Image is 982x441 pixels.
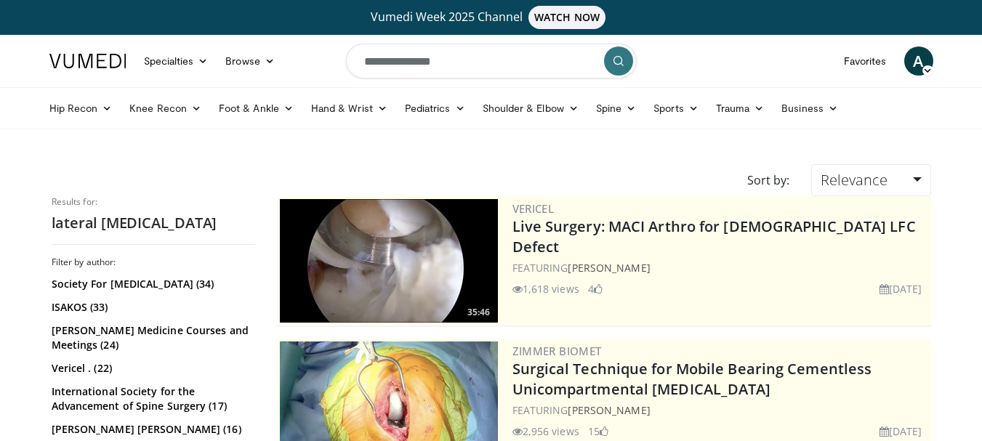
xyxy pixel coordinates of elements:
[52,300,251,315] a: ISAKOS (33)
[52,256,255,268] h3: Filter by author:
[773,94,847,123] a: Business
[49,54,126,68] img: VuMedi Logo
[904,46,933,76] a: A
[568,403,650,417] a: [PERSON_NAME]
[474,94,587,123] a: Shoulder & Elbow
[210,94,302,123] a: Foot & Ankle
[512,402,928,418] div: FEATURING
[52,323,251,352] a: [PERSON_NAME] Medicine Courses and Meetings (24)
[707,94,773,123] a: Trauma
[588,281,603,296] li: 4
[736,164,800,196] div: Sort by:
[512,281,579,296] li: 1,618 views
[528,6,605,29] span: WATCH NOW
[346,44,637,78] input: Search topics, interventions
[512,424,579,439] li: 2,956 views
[280,199,498,323] img: eb023345-1e2d-4374-a840-ddbc99f8c97c.300x170_q85_crop-smart_upscale.jpg
[512,344,602,358] a: Zimmer Biomet
[568,261,650,275] a: [PERSON_NAME]
[52,214,255,232] h2: lateral [MEDICAL_DATA]
[512,260,928,275] div: FEATURING
[821,170,888,190] span: Relevance
[512,201,555,216] a: Vericel
[645,94,707,123] a: Sports
[52,361,251,376] a: Vericel . (22)
[52,196,255,208] p: Results for:
[135,46,217,76] a: Specialties
[396,94,474,123] a: Pediatrics
[835,46,896,76] a: Favorites
[588,424,608,439] li: 15
[880,281,922,296] li: [DATE]
[52,422,251,437] a: [PERSON_NAME] [PERSON_NAME] (16)
[463,306,494,319] span: 35:46
[41,94,121,123] a: Hip Recon
[811,164,930,196] a: Relevance
[121,94,210,123] a: Knee Recon
[512,359,872,399] a: Surgical Technique for Mobile Bearing Cementless Unicompartmental [MEDICAL_DATA]
[587,94,645,123] a: Spine
[52,6,931,29] a: Vumedi Week 2025 ChannelWATCH NOW
[280,199,498,323] a: 35:46
[52,277,251,291] a: Society For [MEDICAL_DATA] (34)
[302,94,396,123] a: Hand & Wrist
[52,384,251,413] a: International Society for the Advancement of Spine Surgery (17)
[217,46,283,76] a: Browse
[880,424,922,439] li: [DATE]
[512,217,916,256] a: Live Surgery: MACI Arthro for [DEMOGRAPHIC_DATA] LFC Defect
